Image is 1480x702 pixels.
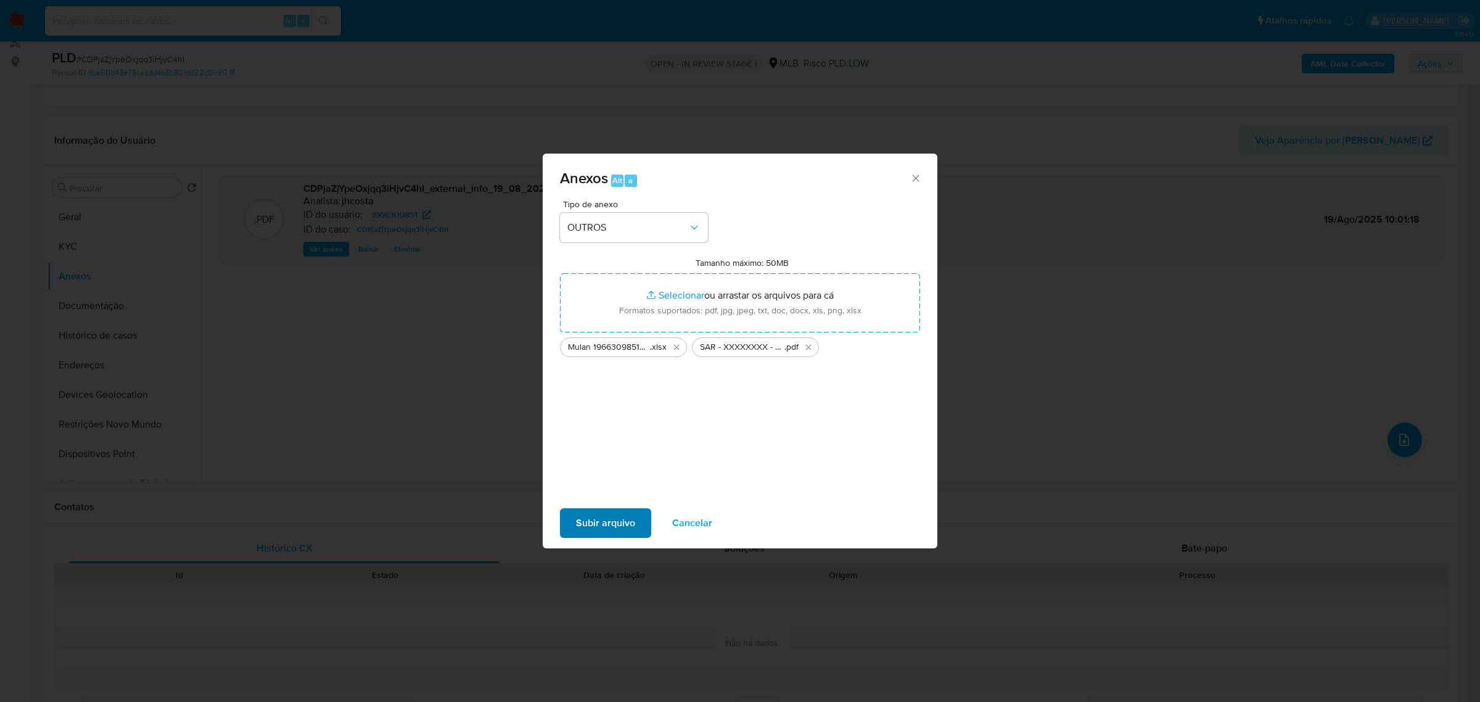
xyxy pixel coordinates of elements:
button: Cancelar [656,508,728,538]
span: Subir arquivo [576,510,635,537]
span: .pdf [784,341,799,353]
span: Alt [612,175,622,186]
span: OUTROS [567,221,688,234]
button: OUTROS [560,213,708,242]
button: Fechar [910,172,921,183]
label: Tamanho máximo: 50MB [696,257,789,268]
span: Tipo de anexo [563,200,711,209]
span: Cancelar [672,510,712,537]
button: Excluir Mulan 1966309851_2025_08_19_07_28_22.xlsx [669,340,684,355]
button: Subir arquivo [560,508,651,538]
button: Excluir SAR - XXXXXXXX - CPF 55105581806 - EDNA CRISLANE DE OLIVEIRA SANTOS.pdf [801,340,816,355]
span: .xlsx [650,341,667,353]
span: Mulan 1966309851_2025_08_19_07_28_22 [568,341,650,353]
span: a [628,175,633,186]
span: Anexos [560,167,608,189]
span: SAR - XXXXXXXX - CPF 55105581806 - [PERSON_NAME] [700,341,784,353]
ul: Arquivos selecionados [560,332,920,357]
